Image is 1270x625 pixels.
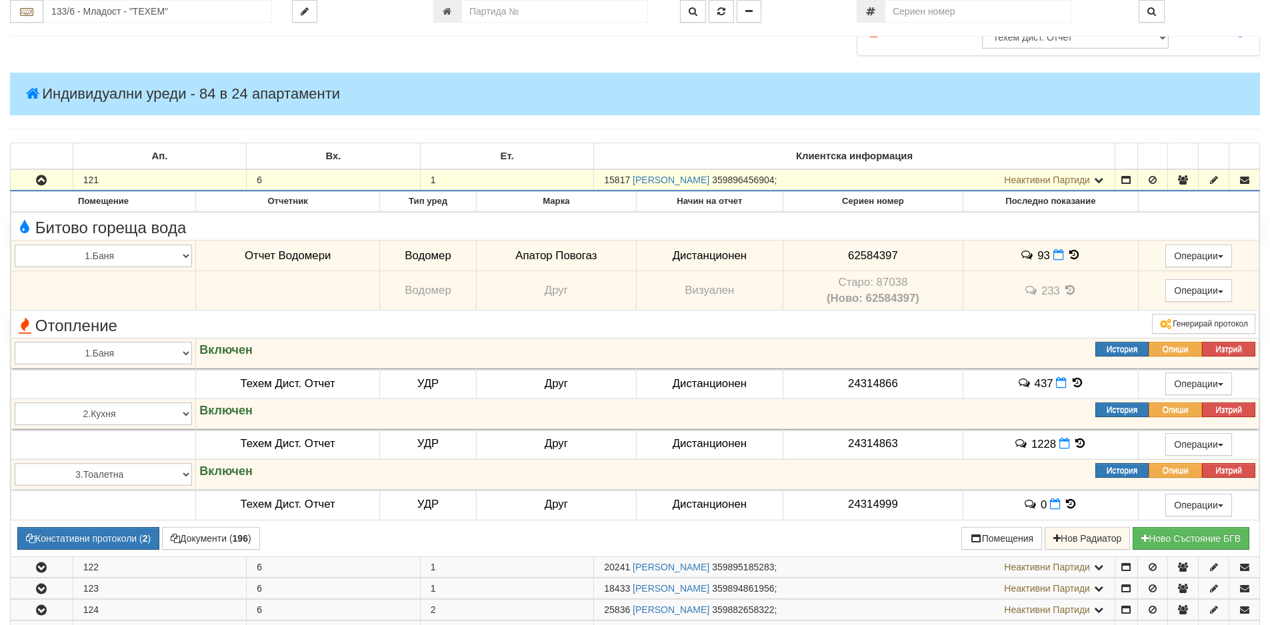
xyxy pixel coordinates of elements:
span: Техем Дист. Отчет [241,498,335,510]
span: История на забележките [1020,249,1037,261]
a: [PERSON_NAME] [633,175,709,185]
span: 359896456904 [712,175,774,185]
td: Друг [477,271,637,310]
i: Нов Отчет към 30/09/2025 [1053,249,1064,261]
td: : No sort applied, sorting is disabled [1168,143,1199,169]
span: Техем Дист. Отчет [241,377,335,390]
button: Изтрий [1202,342,1255,356]
button: Документи (196) [162,527,260,550]
td: 122 [73,556,247,577]
button: История [1095,463,1149,478]
span: Партида № [604,604,630,615]
span: 1 [431,175,436,185]
button: Новo Състояние БГВ [1133,527,1249,550]
td: Дистанционен [636,489,783,520]
button: Изтрий [1202,402,1255,417]
td: 121 [73,169,247,191]
td: Клиентска информация: No sort applied, sorting is disabled [594,143,1115,169]
span: История на забележките [1024,284,1041,297]
th: Тип уред [380,191,477,211]
td: ; [594,556,1115,577]
button: Опиши [1149,402,1202,417]
span: 359882658322 [712,604,774,615]
td: Визуален [636,271,783,310]
td: : No sort applied, sorting is disabled [1115,143,1137,169]
i: Нов Отчет към 30/09/2025 [1056,377,1067,388]
td: : No sort applied, sorting is disabled [1229,143,1260,169]
span: 437 [1035,377,1053,390]
i: Нов Отчет към 30/09/2025 [1059,438,1070,449]
th: Сериен номер [783,191,963,211]
td: ; [594,578,1115,598]
td: УДР [380,429,477,460]
span: Неактивни Партиди [1004,604,1090,615]
td: Апатор Повогаз [477,241,637,271]
th: Помещение [11,191,196,211]
span: 93 [1037,249,1050,262]
strong: Включен [199,464,253,478]
button: Опиши [1149,463,1202,478]
span: 233 [1041,284,1060,297]
span: История на забележките [1017,376,1034,389]
td: Водомер [380,241,477,271]
span: 359895185283 [712,562,774,572]
button: Операции [1165,494,1232,516]
td: 6 [247,578,421,598]
td: : No sort applied, sorting is disabled [11,143,73,169]
td: ; [594,169,1115,191]
td: Друг [477,489,637,520]
span: Битово гореща вода [15,219,186,237]
td: УДР [380,368,477,399]
td: Друг [477,368,637,399]
b: (Ново: 62584397) [827,292,919,305]
span: История на забележките [1023,498,1041,510]
span: 1228 [1031,438,1056,450]
button: Операции [1165,372,1232,395]
span: История на забележките [1014,437,1031,450]
td: Устройство със сериен номер 87038 беше подменено от устройство със сериен номер 62584397 [783,271,963,310]
span: 2 [431,604,436,615]
td: 6 [247,556,421,577]
span: Партида № [604,562,630,572]
td: УДР [380,489,477,520]
span: 0 [1041,498,1047,511]
td: 123 [73,578,247,598]
strong: Включен [199,404,253,417]
b: 196 [233,533,248,544]
td: 6 [247,599,421,620]
button: Констативни протоколи (2) [17,527,159,550]
a: [PERSON_NAME] [633,562,709,572]
button: Опиши [1149,342,1202,356]
button: Генерирай протокол [1152,314,1255,334]
span: Партида № [604,583,630,594]
td: Дистанционен [636,241,783,271]
span: 1 [431,562,436,572]
b: Клиентска информация [796,151,913,161]
strong: Включен [199,343,253,356]
td: : No sort applied, sorting is disabled [1199,143,1229,169]
td: Друг [477,429,637,460]
span: История на показанията [1067,249,1081,261]
span: История на показанията [1073,437,1088,450]
th: Начин на отчет [636,191,783,211]
span: Отчет Водомери [245,249,331,262]
b: 2 [143,533,148,544]
b: Ап. [152,151,168,161]
button: Операции [1165,433,1232,456]
span: Неактивни Партиди [1004,175,1090,185]
td: Водомер [380,271,477,310]
td: Вх.: No sort applied, sorting is disabled [247,143,421,169]
button: История [1095,342,1149,356]
button: Помещения [961,527,1043,550]
span: Отопление [15,317,117,334]
td: Ап.: No sort applied, sorting is disabled [73,143,247,169]
span: 1 [431,583,436,594]
td: ; [594,599,1115,620]
span: История на показанията [1070,376,1085,389]
td: : No sort applied, sorting is disabled [1137,143,1168,169]
button: Операции [1165,245,1232,267]
span: Неактивни Партиди [1004,583,1090,594]
td: 124 [73,599,247,620]
b: Ет. [501,151,514,161]
button: История [1095,402,1149,417]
